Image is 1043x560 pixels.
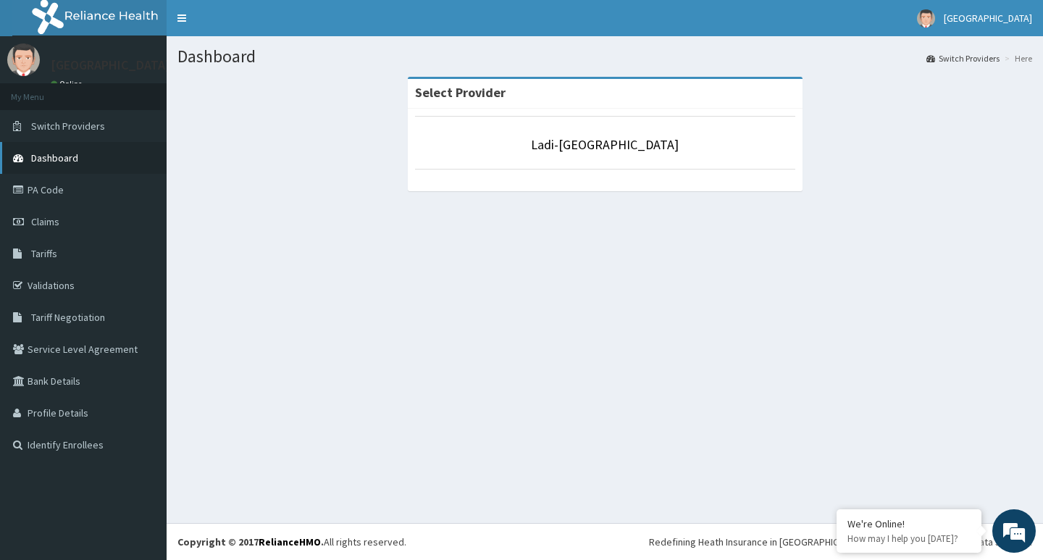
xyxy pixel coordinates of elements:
[51,79,85,89] a: Online
[649,535,1032,549] div: Redefining Heath Insurance in [GEOGRAPHIC_DATA] using Telemedicine and Data Science!
[917,9,935,28] img: User Image
[31,247,57,260] span: Tariffs
[1001,52,1032,64] li: Here
[31,120,105,133] span: Switch Providers
[31,311,105,324] span: Tariff Negotiation
[31,151,78,164] span: Dashboard
[926,52,1000,64] a: Switch Providers
[167,523,1043,560] footer: All rights reserved.
[177,47,1032,66] h1: Dashboard
[847,517,971,530] div: We're Online!
[415,84,506,101] strong: Select Provider
[259,535,321,548] a: RelianceHMO
[7,43,40,76] img: User Image
[847,532,971,545] p: How may I help you today?
[31,215,59,228] span: Claims
[51,59,170,72] p: [GEOGRAPHIC_DATA]
[944,12,1032,25] span: [GEOGRAPHIC_DATA]
[531,136,679,153] a: Ladi-[GEOGRAPHIC_DATA]
[177,535,324,548] strong: Copyright © 2017 .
